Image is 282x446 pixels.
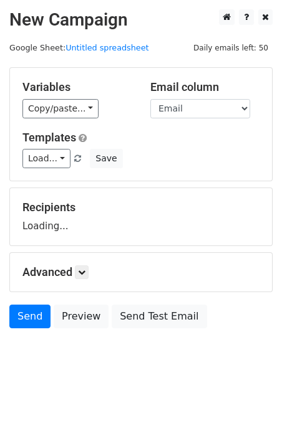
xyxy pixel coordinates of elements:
[150,80,260,94] h5: Email column
[22,201,260,214] h5: Recipients
[90,149,122,168] button: Save
[22,149,70,168] a: Load...
[189,41,273,55] span: Daily emails left: 50
[54,305,109,328] a: Preview
[22,201,260,233] div: Loading...
[22,265,260,279] h5: Advanced
[22,131,76,144] a: Templates
[9,305,51,328] a: Send
[9,43,149,52] small: Google Sheet:
[9,9,273,31] h2: New Campaign
[112,305,207,328] a: Send Test Email
[66,43,148,52] a: Untitled spreadsheet
[22,99,99,118] a: Copy/paste...
[22,80,132,94] h5: Variables
[189,43,273,52] a: Daily emails left: 50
